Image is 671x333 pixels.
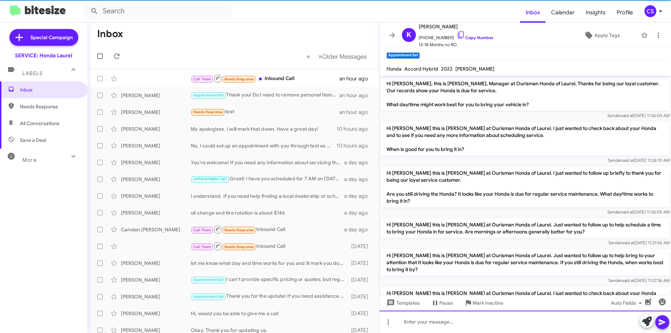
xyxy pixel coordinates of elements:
[622,158,634,163] span: said at
[644,5,656,17] div: CS
[224,77,254,81] span: Needs Response
[621,113,633,118] span: said at
[20,103,79,110] span: Needs Response
[191,276,348,284] div: I can't provide specific pricing or quotes, but regular maintenance typically includes oil change...
[121,310,191,317] div: [PERSON_NAME]
[339,92,374,99] div: an hour ago
[191,242,348,251] div: Inbound Call
[348,276,374,283] div: [DATE]
[459,297,509,309] button: Mark Inactive
[339,109,374,116] div: an hour ago
[85,3,231,20] input: Search
[621,209,633,215] span: said at
[607,209,670,215] span: Sender [DATE] 11:26:05 AM
[193,277,224,282] span: Appointment Set
[611,297,644,309] span: Auto Fields
[380,297,425,309] button: Templates
[302,49,315,64] button: Previous
[439,297,453,309] span: Pause
[121,125,191,132] div: [PERSON_NAME]
[344,226,374,233] div: a day ago
[191,209,344,216] div: oil change and tire rotation is about $146
[381,167,670,207] p: Hi [PERSON_NAME] this is [PERSON_NAME] at Ourisman Honda of Laurel. I just wanted to follow up br...
[348,293,374,300] div: [DATE]
[419,31,493,41] span: [PHONE_NUMBER]
[121,260,191,267] div: [PERSON_NAME]
[191,108,339,116] div: test
[566,29,637,42] button: Apply Tags
[20,86,79,93] span: Inbox
[20,120,59,127] span: All Conversations
[193,177,228,181] span: APPOINTMENT SET
[385,297,420,309] span: Templates
[605,297,650,309] button: Auto Fields
[191,260,348,267] div: let me know what day and time works for you and ill mark you down.
[608,240,670,245] span: Sender [DATE] 11:21:56 AM
[20,137,46,144] span: Save a Deal
[121,293,191,300] div: [PERSON_NAME]
[121,176,191,183] div: [PERSON_NAME]
[303,49,371,64] nav: Page navigation example
[191,125,337,132] div: My apologizes. I will mark that down. Have a great day!
[191,142,337,149] div: No, I could set up an appointment with you through text as well.
[419,41,493,48] span: 12-18 Months no RO
[191,310,348,317] div: Hi, would you be able to give me a call
[314,49,371,64] button: Next
[121,92,191,99] div: [PERSON_NAME]
[22,157,37,163] span: More
[193,93,224,97] span: Appointment Set
[455,66,495,72] span: [PERSON_NAME]
[381,77,670,111] p: Hi [PERSON_NAME], this is [PERSON_NAME], Manager at Ourisman Honda of Laurel. Thanks for being ou...
[306,52,310,61] span: «
[622,278,634,283] span: said at
[608,158,670,163] span: Sender [DATE] 11:26:10 AM
[419,22,493,31] span: [PERSON_NAME]
[121,226,191,233] div: Camden [PERSON_NAME]
[348,243,374,250] div: [DATE]
[339,75,374,82] div: an hour ago
[344,176,374,183] div: a day ago
[121,209,191,216] div: [PERSON_NAME]
[638,5,663,17] button: CS
[191,175,344,183] div: Great! I have you scheduled for 7 AM on [DATE]. If you need to make any changes, just let me know!
[611,2,638,23] a: Profile
[348,310,374,317] div: [DATE]
[344,193,374,200] div: a day ago
[457,35,493,40] a: Copy Number
[594,29,620,42] span: Apply Tags
[381,249,670,276] p: Hi [PERSON_NAME] this is [PERSON_NAME] at Ourisman Honda of Laurel. Just wanted to follow up to h...
[337,125,374,132] div: 10 hours ago
[22,70,43,77] span: Labels
[191,292,348,301] div: Thank you for the update! If you need assistance in the future, feel free to reach out. Have a gr...
[520,2,546,23] a: Inbox
[607,113,670,118] span: Sender [DATE] 11:26:04 AM
[193,294,224,299] span: Appointment Set
[622,240,634,245] span: said at
[97,28,123,39] h1: Inbox
[546,2,580,23] a: Calendar
[387,52,420,59] small: Appointment Set
[472,297,503,309] span: Mark Inactive
[580,2,611,23] a: Insights
[191,91,339,99] div: Thank you! Do I need to remove personal items from the interior prior to detailing?
[193,245,211,249] span: Call Them
[9,29,78,46] a: Special Campaign
[406,29,411,41] span: K
[191,225,344,234] div: Inbound Call
[191,159,344,166] div: You're welcome! If you need any information about servicing the Volkswagen, feel free to reach ou...
[121,193,191,200] div: [PERSON_NAME]
[193,228,211,232] span: Call Them
[191,74,339,83] div: Inbound Call
[337,142,374,149] div: 10 hours ago
[344,159,374,166] div: a day ago
[381,287,670,313] p: Hi [PERSON_NAME] this is [PERSON_NAME] at Ourisman Honda of Laurel. I just wanted to check back a...
[30,34,73,41] span: Special Campaign
[15,52,72,59] div: SERVICE: Honda Laurel
[425,297,459,309] button: Pause
[404,66,438,72] span: Accord Hybrid
[348,260,374,267] div: [DATE]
